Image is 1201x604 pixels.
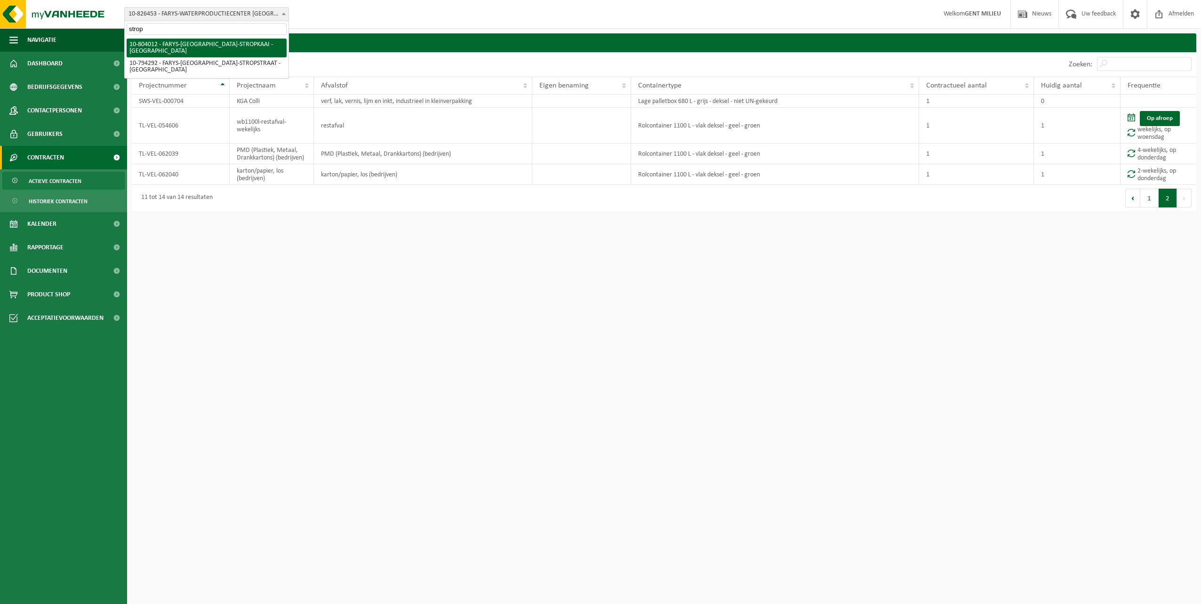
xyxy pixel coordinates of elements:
[127,57,287,76] li: 10-794292 - FARYS-[GEOGRAPHIC_DATA]-STROPSTRAAT - [GEOGRAPHIC_DATA]
[132,33,1196,52] h2: Contracten
[919,164,1034,185] td: 1
[314,143,532,164] td: PMD (Plastiek, Metaal, Drankkartons) (bedrijven)
[29,172,81,190] span: Actieve contracten
[27,306,104,330] span: Acceptatievoorwaarden
[27,283,70,306] span: Product Shop
[2,172,125,190] a: Actieve contracten
[125,8,288,21] span: 10-826453 - FARYS-WATERPRODUCTIECENTER OOSTENDE - OOSTENDE
[127,39,287,57] li: 10-804012 - FARYS-[GEOGRAPHIC_DATA]-STROPKAAI - [GEOGRAPHIC_DATA]
[27,52,63,75] span: Dashboard
[27,259,67,283] span: Documenten
[1041,82,1082,89] span: Huidig aantal
[1069,61,1092,68] label: Zoeken:
[1034,164,1121,185] td: 1
[27,212,56,236] span: Kalender
[230,164,314,185] td: karton/papier, los (bedrijven)
[132,95,230,108] td: SWS-VEL-000704
[27,99,82,122] span: Contactpersonen
[27,122,63,146] span: Gebruikers
[314,95,532,108] td: verf, lak, vernis, lijm en inkt, industrieel in kleinverpakking
[1125,189,1140,207] button: Previous
[314,164,532,185] td: karton/papier, los (bedrijven)
[1140,111,1180,126] a: Op afroep
[1128,82,1161,89] span: Frequentie
[926,82,987,89] span: Contractueel aantal
[1034,143,1121,164] td: 1
[139,82,187,89] span: Projectnummer
[1121,164,1196,185] td: 2-wekelijks, op donderdag
[132,143,230,164] td: TL-VEL-062039
[638,82,681,89] span: Containertype
[919,95,1034,108] td: 1
[919,108,1034,143] td: 1
[1121,108,1196,143] td: wekelijks, op woensdag
[27,75,82,99] span: Bedrijfsgegevens
[237,82,276,89] span: Projectnaam
[1034,108,1121,143] td: 1
[1159,189,1177,207] button: 2
[136,190,213,207] div: 11 tot 14 van 14 resultaten
[631,108,919,143] td: Rolcontainer 1100 L - vlak deksel - geel - groen
[631,164,919,185] td: Rolcontainer 1100 L - vlak deksel - geel - groen
[2,192,125,210] a: Historiek contracten
[27,146,64,169] span: Contracten
[965,10,1001,17] strong: GENT MILIEU
[132,108,230,143] td: TL-VEL-054606
[230,95,314,108] td: KGA Colli
[29,192,88,210] span: Historiek contracten
[631,143,919,164] td: Rolcontainer 1100 L - vlak deksel - geel - groen
[1177,189,1192,207] button: Next
[1034,95,1121,108] td: 0
[132,164,230,185] td: TL-VEL-062040
[27,236,64,259] span: Rapportage
[230,143,314,164] td: PMD (Plastiek, Metaal, Drankkartons) (bedrijven)
[230,108,314,143] td: wb1100l-restafval-wekelijks
[124,7,289,21] span: 10-826453 - FARYS-WATERPRODUCTIECENTER OOSTENDE - OOSTENDE
[27,28,56,52] span: Navigatie
[321,82,348,89] span: Afvalstof
[1140,189,1159,207] button: 1
[1121,143,1196,164] td: 4-wekelijks, op donderdag
[539,82,589,89] span: Eigen benaming
[631,95,919,108] td: Lage palletbox 680 L - grijs - deksel - niet UN-gekeurd
[314,108,532,143] td: restafval
[919,143,1034,164] td: 1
